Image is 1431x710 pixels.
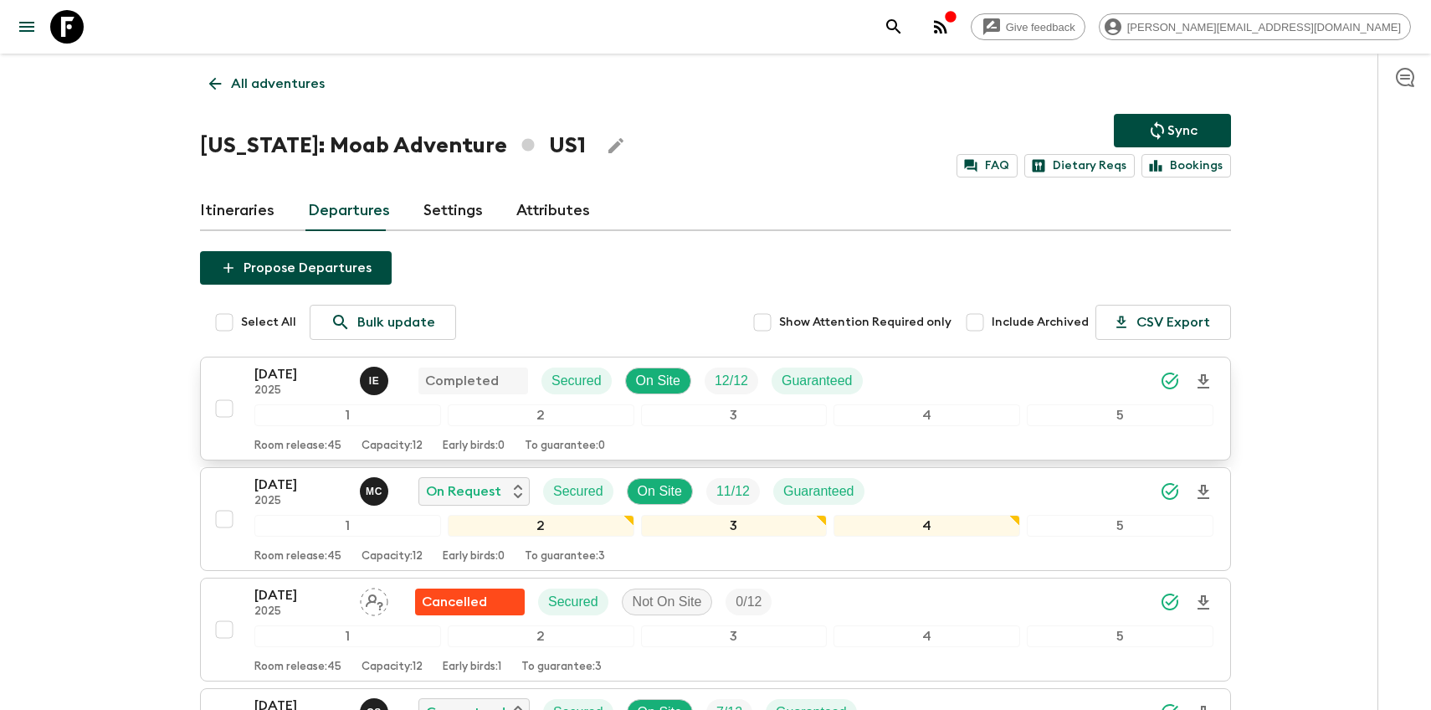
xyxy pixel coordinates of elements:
p: Room release: 45 [254,661,341,674]
p: To guarantee: 0 [525,440,605,453]
button: Sync adventure departures to the booking engine [1114,114,1231,147]
p: Bulk update [357,312,435,332]
div: Secured [541,368,612,394]
p: Not On Site [633,592,702,612]
p: Capacity: 12 [362,440,423,453]
span: Include Archived [992,314,1089,331]
p: On Site [636,371,680,391]
svg: Synced Successfully [1160,481,1180,502]
p: Room release: 45 [254,440,341,453]
span: Show Attention Required only [779,314,951,331]
p: Sync [1167,121,1198,141]
span: Issam El-Hadri [360,372,392,385]
p: All adventures [231,74,325,94]
div: 5 [1027,625,1213,647]
div: Trip Fill [705,368,758,394]
h1: [US_STATE]: Moab Adventure US1 [200,129,586,162]
a: Give feedback [971,13,1085,40]
svg: Download Onboarding [1193,482,1213,502]
span: Assign pack leader [360,593,388,606]
p: 2025 [254,605,346,619]
div: [PERSON_NAME][EMAIL_ADDRESS][DOMAIN_NAME] [1099,13,1411,40]
p: [DATE] [254,475,346,495]
a: Departures [308,191,390,231]
p: On Site [638,481,682,502]
div: 5 [1027,515,1213,537]
p: Completed [425,371,499,391]
div: Secured [543,478,613,505]
p: Capacity: 12 [362,661,423,674]
div: 2 [448,515,634,537]
p: 12 / 12 [715,371,748,391]
div: 5 [1027,404,1213,426]
span: Megan Chinworth [360,482,392,496]
button: Edit Adventure Title [599,129,633,162]
p: Secured [551,371,602,391]
div: 2 [448,625,634,647]
p: Cancelled [422,592,487,612]
div: On Site [625,368,691,394]
span: Give feedback [997,21,1085,33]
div: Trip Fill [726,589,772,615]
button: CSV Export [1095,305,1231,340]
button: search adventures [877,10,910,44]
div: 4 [833,404,1020,426]
a: Dietary Reqs [1024,154,1135,177]
p: Secured [548,592,598,612]
div: Not On Site [622,589,713,615]
div: 2 [448,404,634,426]
button: MC [360,477,392,506]
a: Settings [423,191,483,231]
p: Early birds: 0 [443,550,505,563]
div: Trip Fill [706,478,760,505]
p: 0 / 12 [736,592,762,612]
span: [PERSON_NAME][EMAIL_ADDRESS][DOMAIN_NAME] [1118,21,1410,33]
div: 4 [833,515,1020,537]
p: M C [366,485,382,498]
a: Bulk update [310,305,456,340]
svg: Synced Successfully [1160,371,1180,391]
div: 3 [641,625,828,647]
div: 4 [833,625,1020,647]
p: Guaranteed [783,481,854,502]
p: 2025 [254,384,346,398]
p: Early birds: 0 [443,440,505,453]
p: [DATE] [254,364,346,384]
p: Early birds: 1 [443,661,501,674]
div: On Site [627,478,693,505]
div: Secured [538,589,608,615]
div: 3 [641,404,828,426]
span: Select All [241,314,296,331]
p: To guarantee: 3 [525,550,605,563]
div: Flash Pack cancellation [415,589,525,615]
p: 11 / 12 [716,481,750,502]
p: On Request [426,481,501,502]
p: 2025 [254,495,346,508]
p: Room release: 45 [254,550,341,563]
div: 1 [254,515,441,537]
a: Attributes [516,191,590,231]
svg: Download Onboarding [1193,372,1213,392]
div: 3 [641,515,828,537]
p: Secured [553,481,603,502]
p: To guarantee: 3 [521,661,602,674]
p: Guaranteed [782,371,853,391]
button: [DATE]2025Issam El-HadriCompletedSecuredOn SiteTrip FillGuaranteed12345Room release:45Capacity:12... [200,357,1231,460]
button: [DATE]2025Assign pack leaderFlash Pack cancellationSecuredNot On SiteTrip Fill12345Room release:4... [200,578,1231,682]
a: Bookings [1141,154,1231,177]
a: FAQ [957,154,1018,177]
p: [DATE] [254,585,346,605]
div: 1 [254,625,441,647]
div: 1 [254,404,441,426]
svg: Synced Successfully [1160,592,1180,612]
a: Itineraries [200,191,274,231]
svg: Download Onboarding [1193,593,1213,613]
a: All adventures [200,67,334,100]
button: menu [10,10,44,44]
button: [DATE]2025Megan ChinworthOn RequestSecuredOn SiteTrip FillGuaranteed12345Room release:45Capacity:... [200,467,1231,571]
p: Capacity: 12 [362,550,423,563]
button: Propose Departures [200,251,392,285]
